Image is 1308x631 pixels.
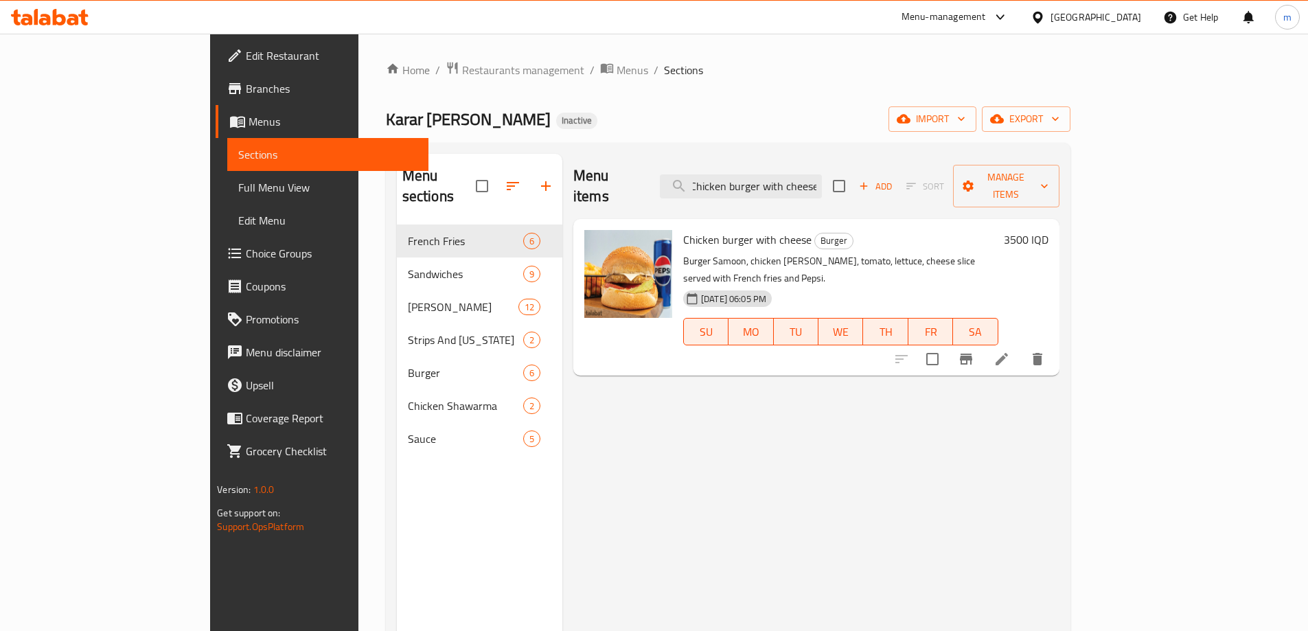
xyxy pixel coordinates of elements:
[246,278,417,295] span: Coupons
[408,398,523,414] span: Chicken Shawarma
[216,435,428,468] a: Grocery Checklist
[1051,10,1141,25] div: [GEOGRAPHIC_DATA]
[818,318,863,345] button: WE
[435,62,440,78] li: /
[914,322,948,342] span: FR
[728,318,773,345] button: MO
[253,481,275,498] span: 1.0.0
[524,433,540,446] span: 5
[556,113,597,129] div: Inactive
[590,62,595,78] li: /
[523,233,540,249] div: items
[683,229,812,250] span: Chicken burger with cheese
[246,80,417,97] span: Branches
[249,113,417,130] span: Menus
[689,322,723,342] span: SU
[216,369,428,402] a: Upsell
[217,481,251,498] span: Version:
[408,431,523,447] span: Sauce
[408,332,523,348] span: Strips And [US_STATE]
[902,9,986,25] div: Menu-management
[216,402,428,435] a: Coverage Report
[462,62,584,78] span: Restaurants management
[523,398,540,414] div: items
[524,268,540,281] span: 9
[246,311,417,328] span: Promotions
[993,111,1059,128] span: export
[408,266,523,282] span: Sandwiches
[664,62,703,78] span: Sections
[246,344,417,360] span: Menu disclaimer
[863,318,908,345] button: TH
[953,165,1059,207] button: Manage items
[238,146,417,163] span: Sections
[408,299,518,315] div: Rizo
[1283,10,1292,25] span: m
[824,322,858,342] span: WE
[402,165,476,207] h2: Menu sections
[899,111,965,128] span: import
[496,170,529,203] span: Sort sections
[953,318,998,345] button: SA
[408,365,523,381] span: Burger
[857,179,894,194] span: Add
[238,179,417,196] span: Full Menu View
[227,171,428,204] a: Full Menu View
[408,332,523,348] div: Strips And Kentucky
[908,318,953,345] button: FR
[814,233,853,249] div: Burger
[523,365,540,381] div: items
[524,367,540,380] span: 6
[683,318,728,345] button: SU
[397,290,562,323] div: [PERSON_NAME]12
[524,400,540,413] span: 2
[217,504,280,522] span: Get support on:
[683,253,998,287] p: Burger Samoon, chicken [PERSON_NAME], tomato, lettuce, cheese slice served with French fries and ...
[397,257,562,290] div: Sandwiches9
[397,356,562,389] div: Burger6
[825,172,853,200] span: Select section
[617,62,648,78] span: Menus
[523,332,540,348] div: items
[696,292,772,306] span: [DATE] 06:05 PM
[660,174,822,198] input: search
[216,270,428,303] a: Coupons
[950,343,983,376] button: Branch-specific-item
[600,61,648,79] a: Menus
[216,39,428,72] a: Edit Restaurant
[779,322,813,342] span: TU
[227,138,428,171] a: Sections
[397,225,562,257] div: French Fries6
[518,299,540,315] div: items
[959,322,992,342] span: SA
[918,345,947,374] span: Select to update
[246,443,417,459] span: Grocery Checklist
[216,72,428,105] a: Branches
[397,219,562,461] nav: Menu sections
[216,303,428,336] a: Promotions
[386,61,1070,79] nav: breadcrumb
[397,323,562,356] div: Strips And [US_STATE]2
[573,165,643,207] h2: Menu items
[397,389,562,422] div: Chicken Shawarma2
[408,233,523,249] span: French Fries
[888,106,976,132] button: import
[397,422,562,455] div: Sauce5
[815,233,853,249] span: Burger
[584,230,672,318] img: Chicken burger with cheese
[1004,230,1048,249] h6: 3500 IQD
[519,301,540,314] span: 12
[869,322,902,342] span: TH
[524,334,540,347] span: 2
[523,266,540,282] div: items
[529,170,562,203] button: Add section
[774,318,818,345] button: TU
[524,235,540,248] span: 6
[246,47,417,64] span: Edit Restaurant
[216,336,428,369] a: Menu disclaimer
